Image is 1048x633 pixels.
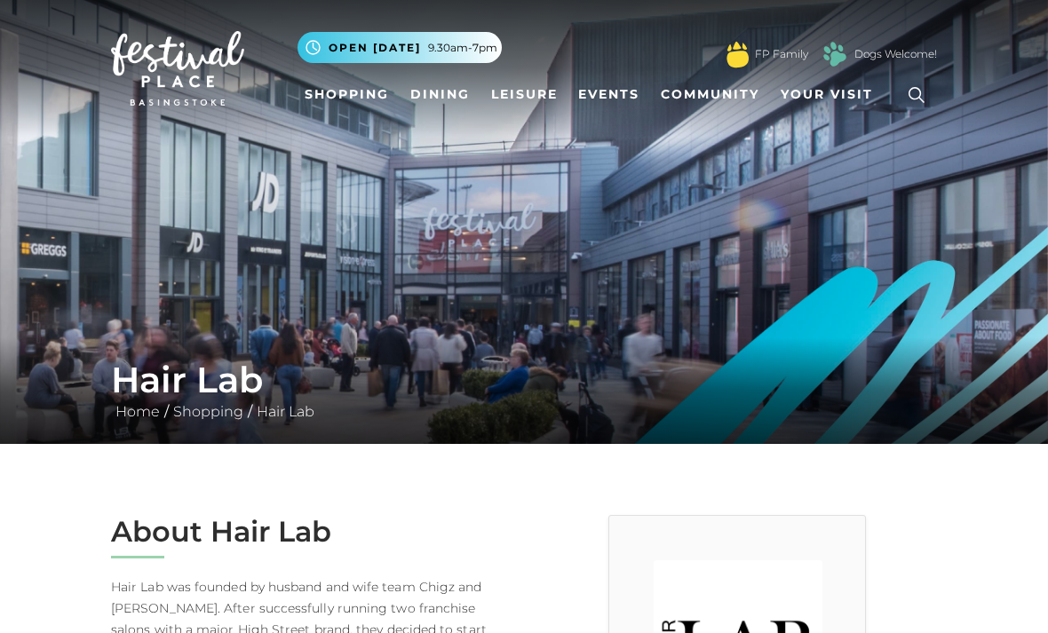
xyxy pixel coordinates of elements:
span: Open [DATE] [329,40,421,56]
h2: About Hair Lab [111,515,511,549]
button: Open [DATE] 9.30am-7pm [298,32,502,63]
a: Shopping [298,78,396,111]
a: Dogs Welcome! [854,46,937,62]
a: Shopping [169,403,248,420]
a: Events [571,78,647,111]
h1: Hair Lab [111,359,937,401]
a: Leisure [484,78,565,111]
div: / / [98,359,950,423]
a: Your Visit [774,78,889,111]
span: Your Visit [781,85,873,104]
span: 9.30am-7pm [428,40,497,56]
a: Dining [403,78,477,111]
a: Community [654,78,766,111]
a: Home [111,403,164,420]
img: Festival Place Logo [111,31,244,106]
a: FP Family [755,46,808,62]
a: Hair Lab [252,403,319,420]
